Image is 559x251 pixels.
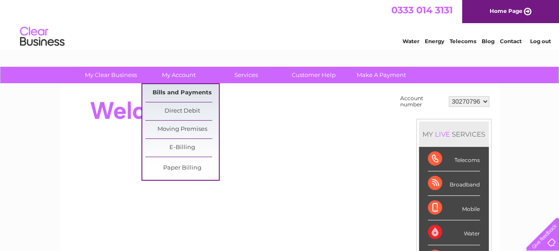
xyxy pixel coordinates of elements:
a: Paper Billing [145,159,219,177]
a: 0333 014 3131 [391,4,453,16]
a: Energy [425,38,444,45]
div: MY SERVICES [419,121,489,147]
a: Blog [482,38,495,45]
a: Customer Help [277,67,350,83]
a: Contact [500,38,522,45]
a: Log out [530,38,551,45]
td: Account number [398,93,446,110]
a: My Clear Business [74,67,148,83]
a: Water [402,38,419,45]
a: E-Billing [145,139,219,157]
img: logo.png [20,23,65,50]
div: Clear Business is a trading name of Verastar Limited (registered in [GEOGRAPHIC_DATA] No. 3667643... [70,5,490,43]
a: Moving Premises [145,121,219,138]
a: Direct Debit [145,102,219,120]
a: Services [209,67,283,83]
div: Water [428,220,480,245]
a: Telecoms [450,38,476,45]
div: Telecoms [428,147,480,171]
div: Mobile [428,196,480,220]
div: Broadband [428,171,480,196]
div: LIVE [433,130,452,138]
a: Bills and Payments [145,84,219,102]
a: My Account [142,67,215,83]
a: Make A Payment [345,67,418,83]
